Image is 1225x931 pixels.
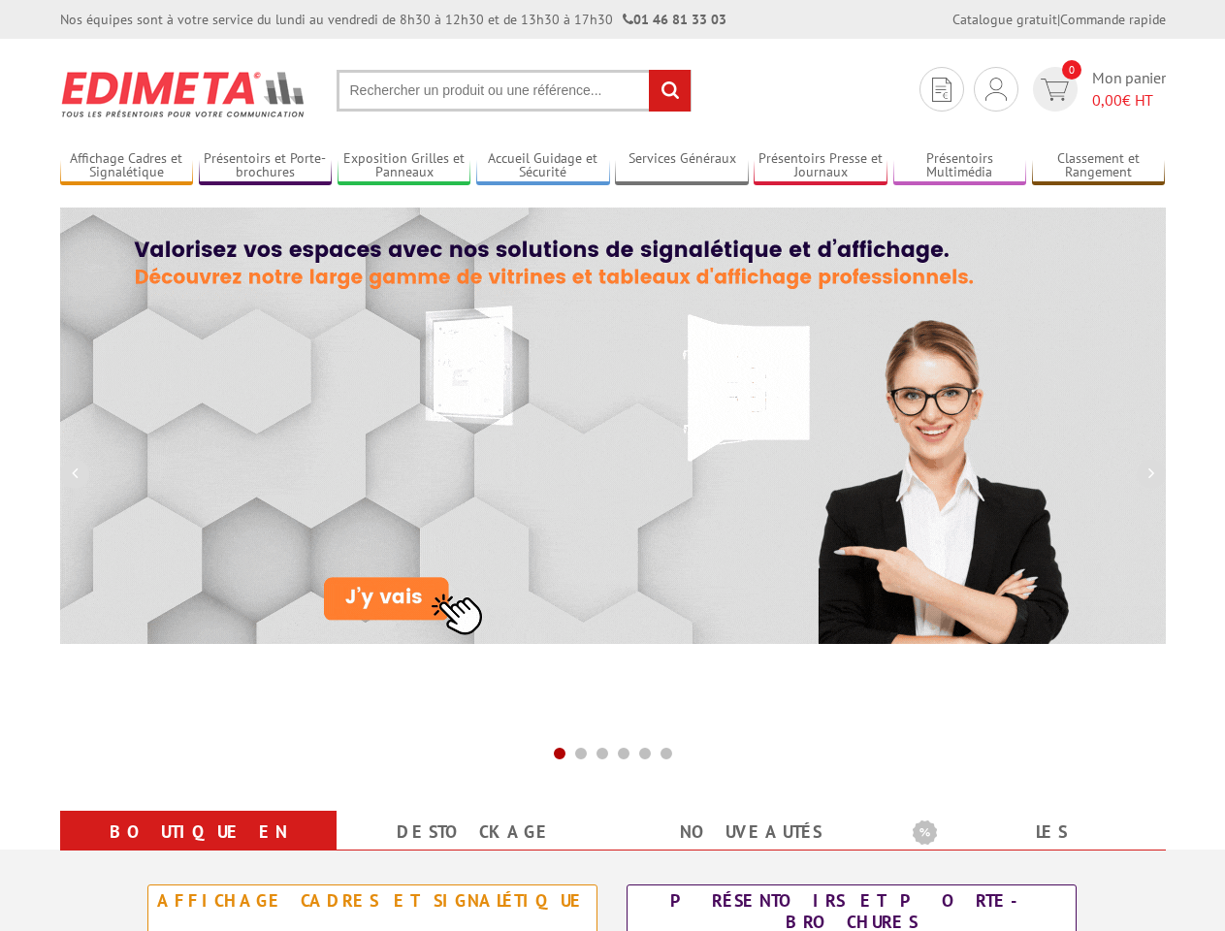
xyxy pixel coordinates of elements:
[1060,11,1166,28] a: Commande rapide
[83,815,313,884] a: Boutique en ligne
[754,150,887,182] a: Présentoirs Presse et Journaux
[952,10,1166,29] div: |
[1092,67,1166,112] span: Mon panier
[913,815,1143,884] a: Les promotions
[1062,60,1081,80] span: 0
[199,150,333,182] a: Présentoirs et Porte-brochures
[932,78,951,102] img: devis rapide
[60,150,194,182] a: Affichage Cadres et Signalétique
[1032,150,1166,182] a: Classement et Rangement
[649,70,691,112] input: rechercher
[893,150,1027,182] a: Présentoirs Multimédia
[337,70,692,112] input: Rechercher un produit ou une référence...
[338,150,471,182] a: Exposition Grilles et Panneaux
[1092,90,1122,110] span: 0,00
[623,11,726,28] strong: 01 46 81 33 03
[615,150,749,182] a: Services Généraux
[476,150,610,182] a: Accueil Guidage et Sécurité
[952,11,1057,28] a: Catalogue gratuit
[636,815,866,850] a: nouveautés
[913,815,1155,853] b: Les promotions
[1092,89,1166,112] span: € HT
[360,815,590,850] a: Destockage
[985,78,1007,101] img: devis rapide
[1041,79,1069,101] img: devis rapide
[153,890,592,912] div: Affichage Cadres et Signalétique
[60,10,726,29] div: Nos équipes sont à votre service du lundi au vendredi de 8h30 à 12h30 et de 13h30 à 17h30
[1028,67,1166,112] a: devis rapide 0 Mon panier 0,00€ HT
[60,58,307,130] img: Présentoir, panneau, stand - Edimeta - PLV, affichage, mobilier bureau, entreprise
